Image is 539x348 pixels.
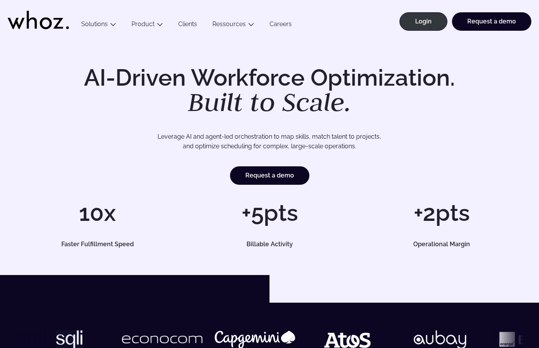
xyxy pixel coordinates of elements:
a: Login [399,12,447,31]
h5: Faster Fulfillment Speed [23,241,171,247]
a: Careers [262,20,299,31]
button: Solutions [74,20,124,31]
h1: +2pts [359,201,524,224]
a: Product [131,20,154,28]
a: Clients [171,20,205,31]
button: Product [124,20,171,31]
a: Ressources [212,20,246,28]
iframe: Chatbot [488,297,528,337]
em: Built to Scale. [188,85,351,119]
h5: Operational Margin [368,241,516,247]
button: Ressources [205,20,262,31]
a: Request a demo [452,12,531,31]
h1: +5pts [187,201,352,224]
p: Leverage AI and agent-led orchestration to map skills, match talent to projects, and optimize sch... [41,132,498,151]
a: Request a demo [230,166,309,185]
h1: AI-Driven Workforce Optimization. [73,66,466,115]
h5: Billable Activity [196,241,343,247]
h1: 10x [15,201,180,224]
